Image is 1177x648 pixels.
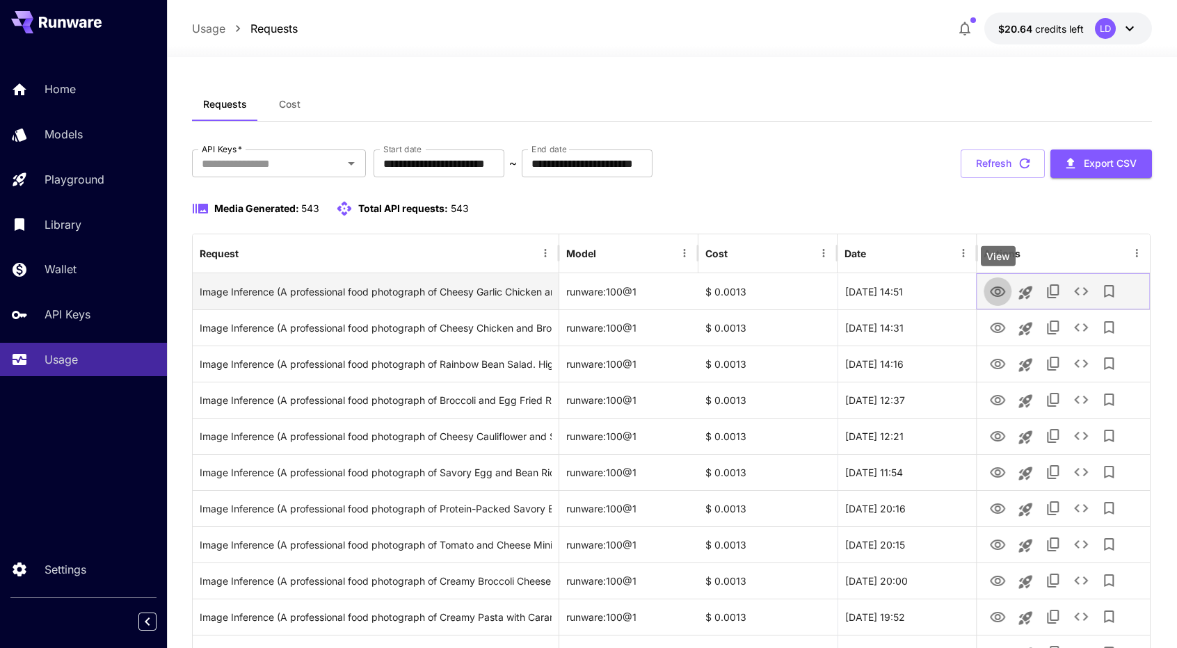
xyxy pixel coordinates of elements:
[200,248,239,259] div: Request
[1011,387,1039,415] button: Launch in playground
[358,202,448,214] span: Total API requests:
[45,261,77,277] p: Wallet
[1095,350,1123,378] button: Add to library
[961,149,1045,178] button: Refresh
[1039,567,1067,594] button: Copy TaskUUID
[1095,494,1123,522] button: Add to library
[279,98,301,111] span: Cost
[192,20,298,37] nav: breadcrumb
[1039,314,1067,341] button: Copy TaskUUID
[559,526,698,562] div: runware:100@1
[214,202,299,214] span: Media Generated:
[984,385,1011,414] button: View
[984,13,1152,44] button: $20.6394LD
[200,563,552,599] div: Click to copy prompt
[698,454,838,490] div: $ 0.0013
[838,346,977,382] div: 29 Sep, 2025 14:16
[1095,530,1123,558] button: Add to library
[698,273,838,309] div: $ 0.0013
[1067,567,1095,594] button: See details
[984,277,1011,305] button: View
[1067,422,1095,450] button: See details
[1039,494,1067,522] button: Copy TaskUUID
[838,526,977,562] div: 28 Sep, 2025 20:15
[1011,496,1039,524] button: Launch in playground
[998,23,1035,35] span: $20.64
[1067,494,1095,522] button: See details
[1011,460,1039,487] button: Launch in playground
[698,418,838,454] div: $ 0.0013
[838,490,977,526] div: 28 Sep, 2025 20:16
[559,309,698,346] div: runware:100@1
[1095,567,1123,594] button: Add to library
[1067,314,1095,341] button: See details
[200,346,552,382] div: Click to copy prompt
[1011,423,1039,451] button: Launch in playground
[698,490,838,526] div: $ 0.0013
[598,243,617,263] button: Sort
[1067,350,1095,378] button: See details
[998,22,1084,36] div: $20.6394
[838,418,977,454] div: 29 Sep, 2025 12:21
[705,248,728,259] div: Cost
[45,216,81,233] p: Library
[1039,530,1067,558] button: Copy TaskUUID
[984,530,1011,558] button: View
[1095,386,1123,414] button: Add to library
[838,382,977,418] div: 29 Sep, 2025 12:37
[149,609,167,634] div: Collapse sidebar
[838,309,977,346] div: 29 Sep, 2025 14:31
[698,382,838,418] div: $ 0.0013
[566,248,596,259] div: Model
[954,243,973,263] button: Menu
[838,273,977,309] div: 29 Sep, 2025 14:51
[250,20,298,37] a: Requests
[1067,386,1095,414] button: See details
[559,418,698,454] div: runware:100@1
[984,494,1011,522] button: View
[981,246,1016,266] div: View
[1039,603,1067,631] button: Copy TaskUUID
[200,491,552,526] div: Click to copy prompt
[301,202,319,214] span: 543
[698,346,838,382] div: $ 0.0013
[1011,279,1039,307] button: Launch in playground
[1127,243,1146,263] button: Menu
[1095,458,1123,486] button: Add to library
[984,421,1011,450] button: View
[1067,530,1095,558] button: See details
[1039,458,1067,486] button: Copy TaskUUID
[1067,603,1095,631] button: See details
[45,126,83,143] p: Models
[138,613,157,631] button: Collapse sidebar
[559,382,698,418] div: runware:100@1
[200,274,552,309] div: Click to copy prompt
[867,243,887,263] button: Sort
[45,351,78,368] p: Usage
[1011,532,1039,560] button: Launch in playground
[1050,149,1152,178] button: Export CSV
[200,382,552,418] div: Click to copy prompt
[698,526,838,562] div: $ 0.0013
[1011,351,1039,379] button: Launch in playground
[698,562,838,599] div: $ 0.0013
[559,346,698,382] div: runware:100@1
[202,143,242,155] label: API Keys
[984,457,1011,486] button: View
[559,490,698,526] div: runware:100@1
[342,154,361,173] button: Open
[844,248,866,259] div: Date
[1067,458,1095,486] button: See details
[984,602,1011,631] button: View
[45,306,90,323] p: API Keys
[203,98,247,111] span: Requests
[984,349,1011,378] button: View
[1035,23,1084,35] span: credits left
[1095,314,1123,341] button: Add to library
[814,243,833,263] button: Menu
[531,143,566,155] label: End date
[984,566,1011,594] button: View
[192,20,225,37] a: Usage
[1011,315,1039,343] button: Launch in playground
